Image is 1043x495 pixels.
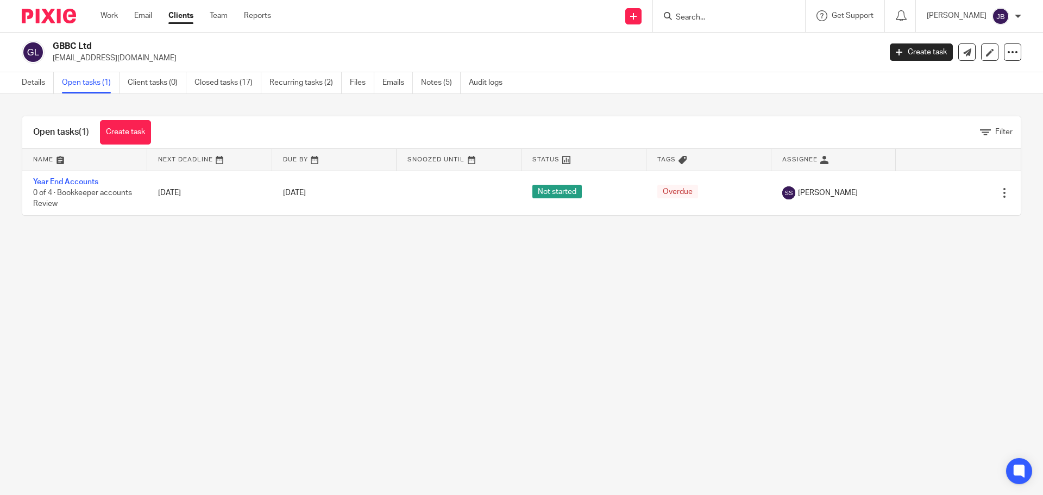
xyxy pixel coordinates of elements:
a: Files [350,72,374,93]
a: Create task [890,43,953,61]
h1: Open tasks [33,127,89,138]
a: Team [210,10,228,21]
a: Email [134,10,152,21]
img: svg%3E [992,8,1009,25]
span: [DATE] [283,189,306,197]
span: [PERSON_NAME] [798,187,858,198]
a: Open tasks (1) [62,72,120,93]
span: Tags [657,156,676,162]
a: Emails [382,72,413,93]
input: Search [675,13,772,23]
a: Year End Accounts [33,178,98,186]
span: (1) [79,128,89,136]
a: Recurring tasks (2) [269,72,342,93]
h2: GBBC Ltd [53,41,709,52]
img: Pixie [22,9,76,23]
span: Status [532,156,560,162]
span: Overdue [657,185,698,198]
p: [EMAIL_ADDRESS][DOMAIN_NAME] [53,53,874,64]
a: Client tasks (0) [128,72,186,93]
span: Not started [532,185,582,198]
span: Filter [995,128,1013,136]
a: Reports [244,10,271,21]
a: Closed tasks (17) [194,72,261,93]
a: Details [22,72,54,93]
img: svg%3E [22,41,45,64]
a: Audit logs [469,72,511,93]
a: Clients [168,10,193,21]
p: [PERSON_NAME] [927,10,987,21]
a: Create task [100,120,151,145]
img: svg%3E [782,186,795,199]
span: Get Support [832,12,874,20]
td: [DATE] [147,171,272,215]
a: Notes (5) [421,72,461,93]
a: Work [100,10,118,21]
span: Snoozed Until [407,156,464,162]
span: 0 of 4 · Bookkeeper accounts Review [33,189,132,208]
